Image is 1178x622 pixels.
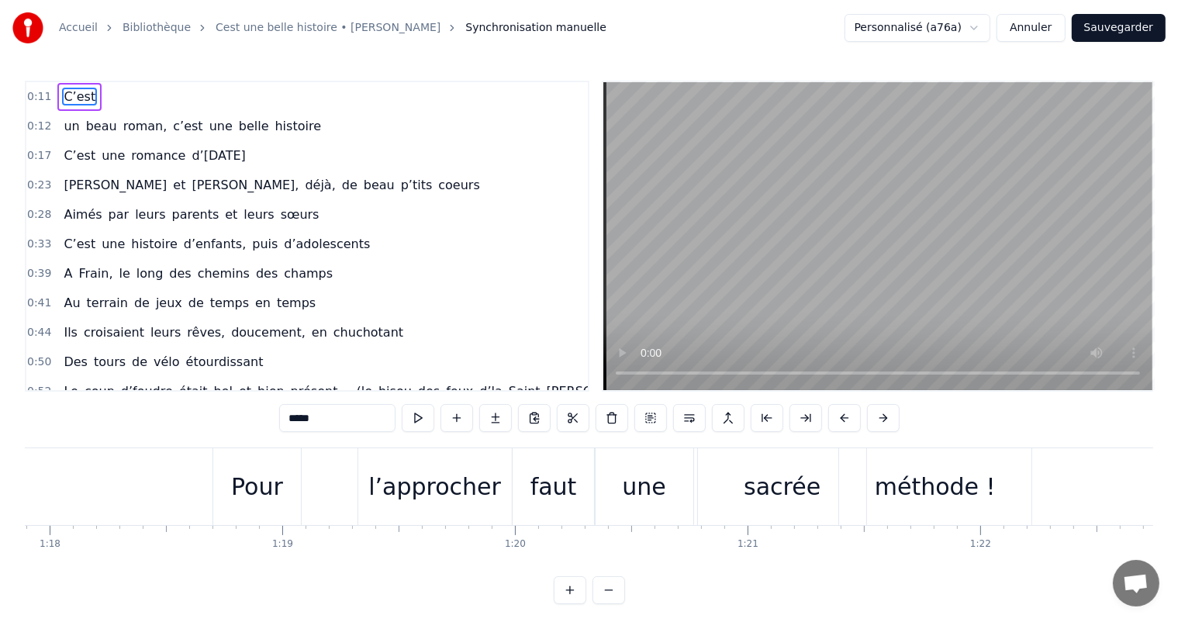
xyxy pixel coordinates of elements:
span: le [118,264,132,282]
span: Des [62,353,89,371]
span: une [208,117,234,135]
img: youka [12,12,43,43]
span: temps [275,294,317,312]
span: C’est [62,147,97,164]
div: une [622,469,665,504]
span: doucement, [230,323,307,341]
span: bien [256,382,286,400]
span: des [168,264,192,282]
span: beau [362,176,396,194]
span: par [107,206,131,223]
span: étourdissant [185,353,265,371]
span: chemins [196,264,251,282]
a: Ouvrir le chat [1113,560,1159,606]
span: [PERSON_NAME], [190,176,300,194]
span: 0:50 [27,354,51,370]
span: croisaient [82,323,146,341]
span: déjà, [303,176,337,194]
span: d’adolescents [282,235,371,253]
span: des [416,382,441,400]
a: Cest une belle histoire • [PERSON_NAME] [216,20,440,36]
span: long [135,264,165,282]
span: tours [92,353,127,371]
span: un [62,117,81,135]
div: sacrée [744,469,820,504]
span: (le [355,382,375,400]
div: 1:19 [272,538,293,551]
span: 0:28 [27,207,51,223]
span: temps [209,294,250,312]
span: C’est [62,235,97,253]
span: C’est [62,88,97,105]
span: des [254,264,279,282]
span: de [133,294,151,312]
button: Sauvegarder [1072,14,1166,42]
span: c’est [171,117,204,135]
span: d’la [478,382,504,400]
span: et [171,176,187,194]
span: Aimés [62,206,103,223]
span: d’[DATE] [190,147,247,164]
span: [PERSON_NAME] [62,176,168,194]
span: en [254,294,272,312]
span: jeux [154,294,184,312]
span: 0:33 [27,237,51,252]
div: 1:21 [738,538,758,551]
span: romance [130,147,187,164]
span: champs [282,264,334,282]
span: d’enfants, [182,235,248,253]
span: puis [250,235,279,253]
span: et [223,206,239,223]
span: une [100,147,126,164]
span: une [100,235,126,253]
div: l’approcher [368,469,501,504]
span: 0:12 [27,119,51,134]
span: présent… [289,382,352,400]
span: 0:23 [27,178,51,193]
span: histoire [274,117,323,135]
span: 0:17 [27,148,51,164]
span: de [187,294,206,312]
span: Au [62,294,81,312]
a: Bibliothèque [123,20,191,36]
span: bel [212,382,234,400]
div: 1:20 [505,538,526,551]
span: coup [83,382,116,400]
span: et [237,382,253,400]
span: roman, [122,117,169,135]
span: histoire [130,235,179,253]
span: chuchotant [332,323,405,341]
span: leurs [133,206,167,223]
div: 1:18 [40,538,60,551]
span: sœurs [279,206,321,223]
span: vélo [152,353,181,371]
span: Ils [62,323,79,341]
span: coeurs [437,176,481,194]
span: 0:52 [27,384,51,399]
div: méthode ! [875,469,996,504]
span: de [130,353,149,371]
span: parents [171,206,221,223]
span: beau [85,117,119,135]
span: 0:41 [27,295,51,311]
span: Synchronisation manuelle [465,20,606,36]
button: Annuler [997,14,1065,42]
span: 0:44 [27,325,51,340]
div: Pour [231,469,283,504]
span: A [62,264,74,282]
span: belle [237,117,271,135]
span: leurs [242,206,275,223]
span: 0:39 [27,266,51,282]
span: était [178,382,209,400]
span: en [310,323,329,341]
span: feux [444,382,475,400]
div: faut [530,469,577,504]
span: rêves, [185,323,226,341]
span: d’foudre [119,382,174,400]
span: Frain, [77,264,114,282]
span: de [340,176,359,194]
span: bisou [377,382,413,400]
nav: breadcrumb [59,20,606,36]
span: Le [62,382,79,400]
a: Accueil [59,20,98,36]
